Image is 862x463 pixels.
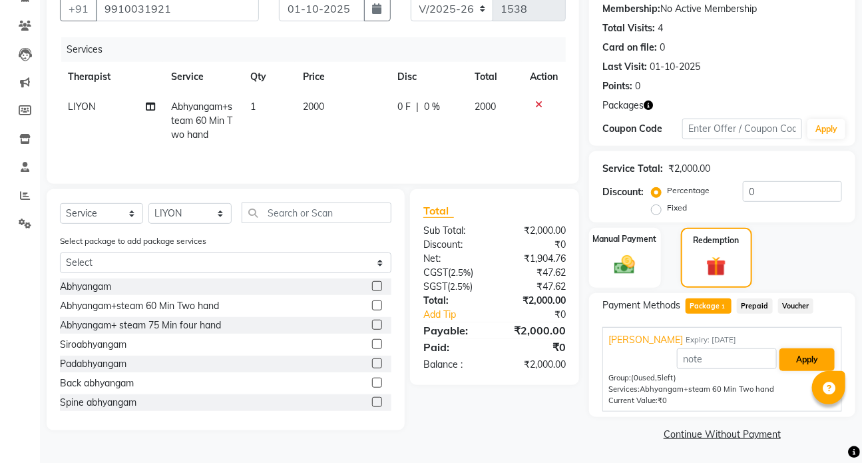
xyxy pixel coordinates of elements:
[640,384,774,394] span: Abhyangam+steam 60 Min Two hand
[60,376,134,390] div: Back abhyangam
[602,99,644,113] span: Packages
[602,41,657,55] div: Card on file:
[61,37,576,62] div: Services
[694,234,740,246] label: Redemption
[397,100,411,114] span: 0 F
[60,299,219,313] div: Abhyangam+steam 60 Min Two hand
[495,339,576,355] div: ₹0
[60,62,163,92] th: Therapist
[295,62,389,92] th: Price
[686,334,736,346] span: Expiry: [DATE]
[171,101,232,141] span: Abhyangam+steam 60 Min Two hand
[602,162,663,176] div: Service Total:
[60,357,126,371] div: Padabhyangam
[475,101,496,113] span: 2000
[413,266,495,280] div: ( )
[60,338,126,352] div: Siroabhyangam
[608,373,631,382] span: Group:
[495,252,576,266] div: ₹1,904.76
[242,203,391,223] input: Search or Scan
[303,101,324,113] span: 2000
[631,373,638,382] span: (0
[495,238,576,252] div: ₹0
[635,79,640,93] div: 0
[423,266,448,278] span: CGST
[737,298,773,314] span: Prepaid
[508,308,576,322] div: ₹0
[413,224,495,238] div: Sub Total:
[668,162,710,176] div: ₹2,000.00
[631,373,676,382] span: used, left)
[779,348,835,371] button: Apply
[413,339,495,355] div: Paid:
[250,101,256,113] span: 1
[413,252,495,266] div: Net:
[495,266,576,280] div: ₹47.62
[602,60,647,74] div: Last Visit:
[700,254,732,278] img: _gift.svg
[602,2,660,16] div: Membership:
[602,79,632,93] div: Points:
[657,373,662,382] span: 5
[602,122,682,136] div: Coupon Code
[602,298,680,312] span: Payment Methods
[677,348,777,369] input: note
[467,62,522,92] th: Total
[608,396,658,405] span: Current Value:
[592,428,853,442] a: Continue Without Payment
[658,21,663,35] div: 4
[413,322,495,338] div: Payable:
[451,267,471,278] span: 2.5%
[778,298,813,314] span: Voucher
[68,101,95,113] span: LIYON
[423,280,447,292] span: SGST
[495,358,576,372] div: ₹2,000.00
[413,280,495,294] div: ( )
[60,235,206,247] label: Select package to add package services
[424,100,440,114] span: 0 %
[602,185,644,199] div: Discount:
[163,62,242,92] th: Service
[495,280,576,294] div: ₹47.62
[608,253,642,277] img: _cash.svg
[686,298,732,314] span: Package
[389,62,466,92] th: Disc
[602,2,842,16] div: No Active Membership
[495,294,576,308] div: ₹2,000.00
[413,358,495,372] div: Balance :
[60,318,221,332] div: Abhyangam+ steam 75 Min four hand
[720,303,727,311] span: 1
[495,224,576,238] div: ₹2,000.00
[413,308,508,322] a: Add Tip
[60,396,136,410] div: Spine abhyangam
[450,281,470,292] span: 2.5%
[602,21,655,35] div: Total Visits:
[608,384,640,394] span: Services:
[667,185,710,197] label: Percentage
[682,119,802,139] input: Enter Offer / Coupon Code
[807,119,845,139] button: Apply
[608,333,683,347] span: [PERSON_NAME]
[495,322,576,338] div: ₹2,000.00
[242,62,295,92] th: Qty
[660,41,665,55] div: 0
[423,204,454,218] span: Total
[667,202,687,214] label: Fixed
[413,238,495,252] div: Discount:
[413,294,495,308] div: Total:
[650,60,700,74] div: 01-10-2025
[593,233,657,245] label: Manual Payment
[522,62,566,92] th: Action
[60,280,111,294] div: Abhyangam
[416,100,419,114] span: |
[658,396,667,405] span: ₹0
